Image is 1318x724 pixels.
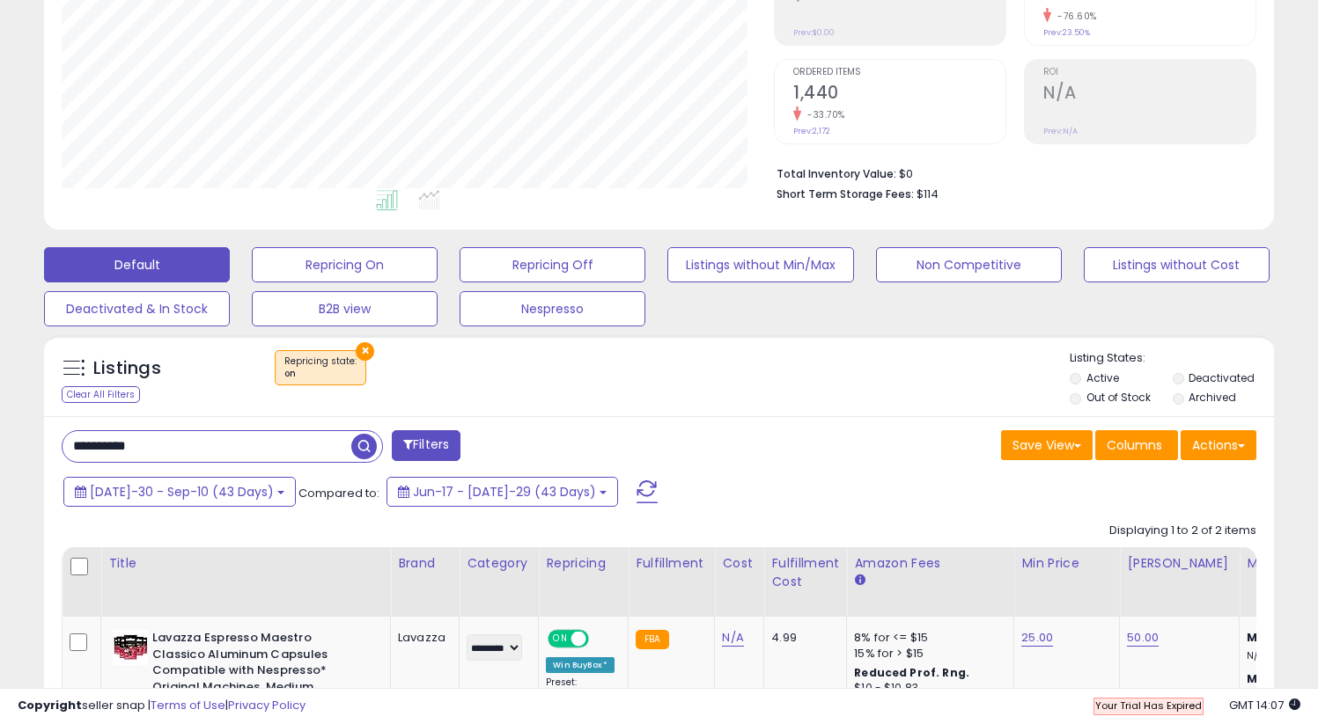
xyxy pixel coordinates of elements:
span: 2025-09-11 14:07 GMT [1229,697,1300,713]
small: -76.60% [1051,10,1097,23]
b: Max: [1247,670,1278,687]
th: CSV column name: cust_attr_1_Category [460,547,539,617]
span: ROI [1043,68,1255,77]
div: 4.99 [771,630,833,646]
div: Lavazza [398,630,445,646]
span: Ordered Items [793,68,1005,77]
div: seller snap | | [18,698,306,714]
button: Save View [1001,430,1093,460]
small: Prev: 2,172 [793,126,830,136]
div: Win BuyBox * [546,657,615,673]
label: Out of Stock [1086,390,1151,405]
label: Active [1086,370,1119,385]
b: Short Term Storage Fees: [777,186,914,201]
button: Deactivated & In Stock [44,291,230,326]
a: 25.00 [1021,629,1053,647]
b: Min: [1247,629,1273,646]
div: Fulfillment Cost [771,554,839,591]
button: Default [44,247,230,282]
label: Archived [1189,390,1236,405]
div: Brand [398,554,452,573]
div: Title [108,554,383,573]
span: [DATE]-30 - Sep-10 (43 Days) [90,483,274,501]
span: OFF [586,632,615,647]
small: Amazon Fees. [854,573,865,589]
div: Category [467,554,531,573]
p: Listing States: [1070,350,1274,367]
div: 8% for <= $15 [854,630,1000,646]
button: Listings without Min/Max [667,247,853,282]
div: Fulfillment [636,554,707,573]
small: Prev: 23.50% [1043,27,1090,38]
span: Your Trial Has Expired [1095,698,1202,713]
h2: N/A [1043,83,1255,106]
button: Listings without Cost [1084,247,1270,282]
div: [PERSON_NAME] [1127,554,1232,573]
div: Min Price [1021,554,1112,573]
span: Repricing state : [284,355,357,381]
a: Terms of Use [151,697,225,713]
small: Prev: $0.00 [793,27,835,38]
span: Compared to: [298,485,379,501]
li: $0 [777,162,1243,183]
div: Clear All Filters [62,386,140,403]
button: Non Competitive [876,247,1062,282]
div: Amazon Fees [854,554,1006,573]
span: Columns [1107,436,1162,454]
b: Total Inventory Value: [777,166,896,181]
button: B2B view [252,291,438,326]
span: $114 [917,186,939,202]
span: ON [549,632,571,647]
a: N/A [722,629,743,647]
button: Filters [392,430,460,461]
button: Repricing Off [460,247,645,282]
button: Nespresso [460,291,645,326]
div: Repricing [546,554,621,573]
button: Jun-17 - [DATE]-29 (43 Days) [387,477,618,507]
small: Prev: N/A [1043,126,1078,136]
h2: 1,440 [793,83,1005,106]
small: -33.70% [801,108,845,121]
b: Reduced Prof. Rng. [854,665,969,680]
div: Cost [722,554,756,573]
span: Jun-17 - [DATE]-29 (43 Days) [413,483,596,501]
button: Actions [1181,430,1256,460]
h5: Listings [93,356,161,381]
a: 50.00 [1127,629,1159,647]
button: Columns [1095,430,1178,460]
img: 41xVcQAP7uL._SL40_.jpg [113,630,148,665]
div: on [284,368,357,380]
label: Deactivated [1189,370,1255,385]
div: 15% for > $15 [854,646,1000,662]
button: [DATE]-30 - Sep-10 (43 Days) [63,477,296,507]
button: Repricing On [252,247,438,282]
small: FBA [636,630,668,649]
div: Displaying 1 to 2 of 2 items [1109,523,1256,539]
a: Privacy Policy [228,697,306,713]
button: × [356,342,374,361]
strong: Copyright [18,697,82,713]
